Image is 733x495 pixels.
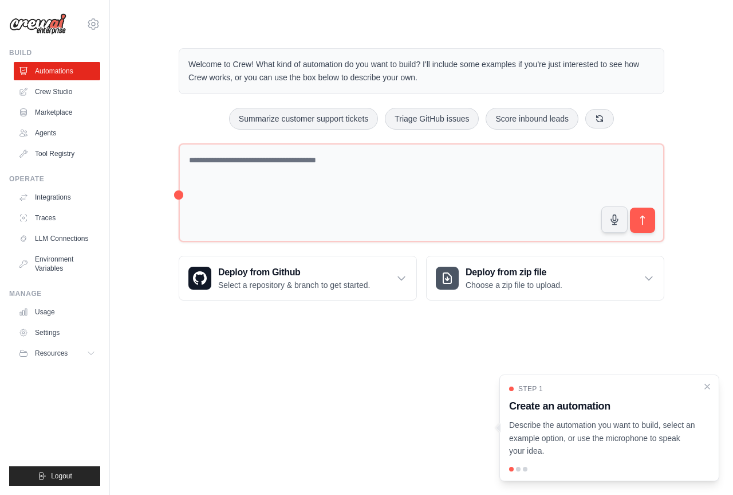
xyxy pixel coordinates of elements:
[509,419,696,458] p: Describe the automation you want to build, select an example option, or use the microphone to spe...
[14,209,100,227] a: Traces
[218,279,370,291] p: Select a repository & branch to get started.
[486,108,578,130] button: Score inbound leads
[14,83,100,101] a: Crew Studio
[218,266,370,279] h3: Deploy from Github
[14,250,100,278] a: Environment Variables
[14,303,100,321] a: Usage
[14,145,100,163] a: Tool Registry
[9,48,100,57] div: Build
[14,229,100,248] a: LLM Connections
[518,384,543,393] span: Step 1
[188,58,655,84] p: Welcome to Crew! What kind of automation do you want to build? I'll include some examples if you'...
[14,323,100,342] a: Settings
[9,466,100,486] button: Logout
[703,382,712,391] button: Close walkthrough
[385,108,479,130] button: Triage GitHub issues
[9,289,100,298] div: Manage
[35,349,68,358] span: Resources
[9,13,66,35] img: Logo
[14,124,100,142] a: Agents
[14,344,100,363] button: Resources
[14,188,100,206] a: Integrations
[51,471,72,481] span: Logout
[466,279,562,291] p: Choose a zip file to upload.
[9,174,100,184] div: Operate
[466,266,562,279] h3: Deploy from zip file
[229,108,378,130] button: Summarize customer support tickets
[14,103,100,122] a: Marketplace
[14,62,100,80] a: Automations
[509,398,696,414] h3: Create an automation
